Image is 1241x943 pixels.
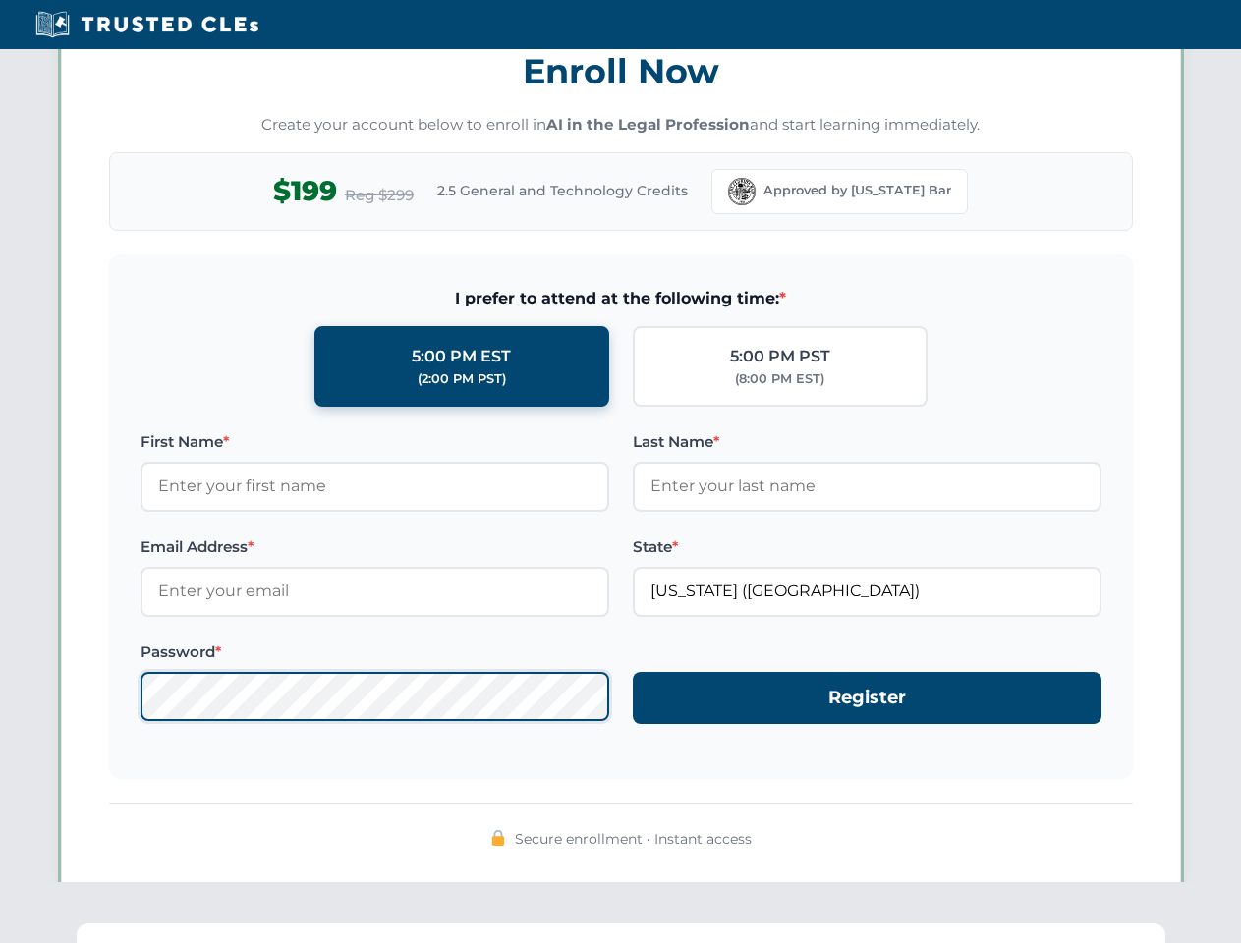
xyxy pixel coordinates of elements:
[633,567,1101,616] input: Florida (FL)
[412,344,511,369] div: 5:00 PM EST
[633,430,1101,454] label: Last Name
[546,115,750,134] strong: AI in the Legal Profession
[418,369,506,389] div: (2:00 PM PST)
[141,567,609,616] input: Enter your email
[273,169,337,213] span: $199
[633,535,1101,559] label: State
[515,828,752,850] span: Secure enrollment • Instant access
[345,184,414,207] span: Reg $299
[490,830,506,846] img: 🔒
[728,178,756,205] img: Florida Bar
[141,640,609,664] label: Password
[141,430,609,454] label: First Name
[763,181,951,200] span: Approved by [US_STATE] Bar
[730,344,830,369] div: 5:00 PM PST
[735,369,824,389] div: (8:00 PM EST)
[109,40,1133,102] h3: Enroll Now
[141,462,609,511] input: Enter your first name
[437,180,688,201] span: 2.5 General and Technology Credits
[141,535,609,559] label: Email Address
[633,672,1101,724] button: Register
[109,114,1133,137] p: Create your account below to enroll in and start learning immediately.
[633,462,1101,511] input: Enter your last name
[29,10,264,39] img: Trusted CLEs
[141,286,1101,311] span: I prefer to attend at the following time:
